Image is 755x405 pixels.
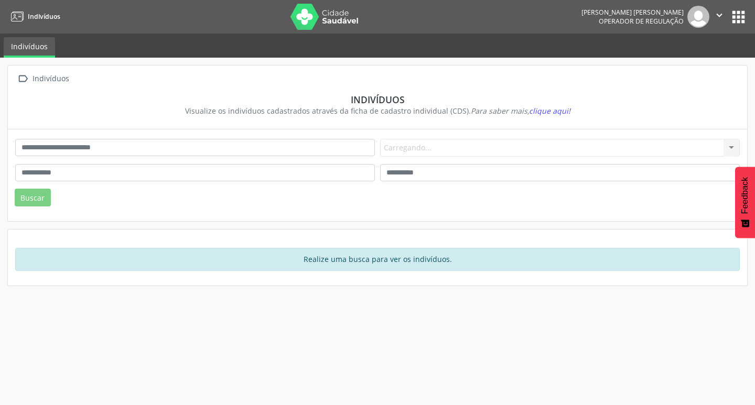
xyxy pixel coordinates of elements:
div: Visualize os indivíduos cadastrados através da ficha de cadastro individual (CDS). [23,105,732,116]
a: Indivíduos [7,8,60,25]
button: Feedback - Mostrar pesquisa [735,167,755,238]
span: Operador de regulação [599,17,684,26]
div: Realize uma busca para ver os indivíduos. [15,248,740,271]
span: clique aqui! [529,106,570,116]
div: [PERSON_NAME] [PERSON_NAME] [581,8,684,17]
span: Indivíduos [28,12,60,21]
i: Para saber mais, [471,106,570,116]
div: Indivíduos [30,71,71,86]
a: Indivíduos [4,37,55,58]
i:  [15,71,30,86]
button: apps [729,8,748,26]
i:  [714,9,725,21]
img: img [687,6,709,28]
button:  [709,6,729,28]
button: Buscar [15,189,51,206]
div: Indivíduos [23,94,732,105]
span: Feedback [740,177,750,214]
a:  Indivíduos [15,71,71,86]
